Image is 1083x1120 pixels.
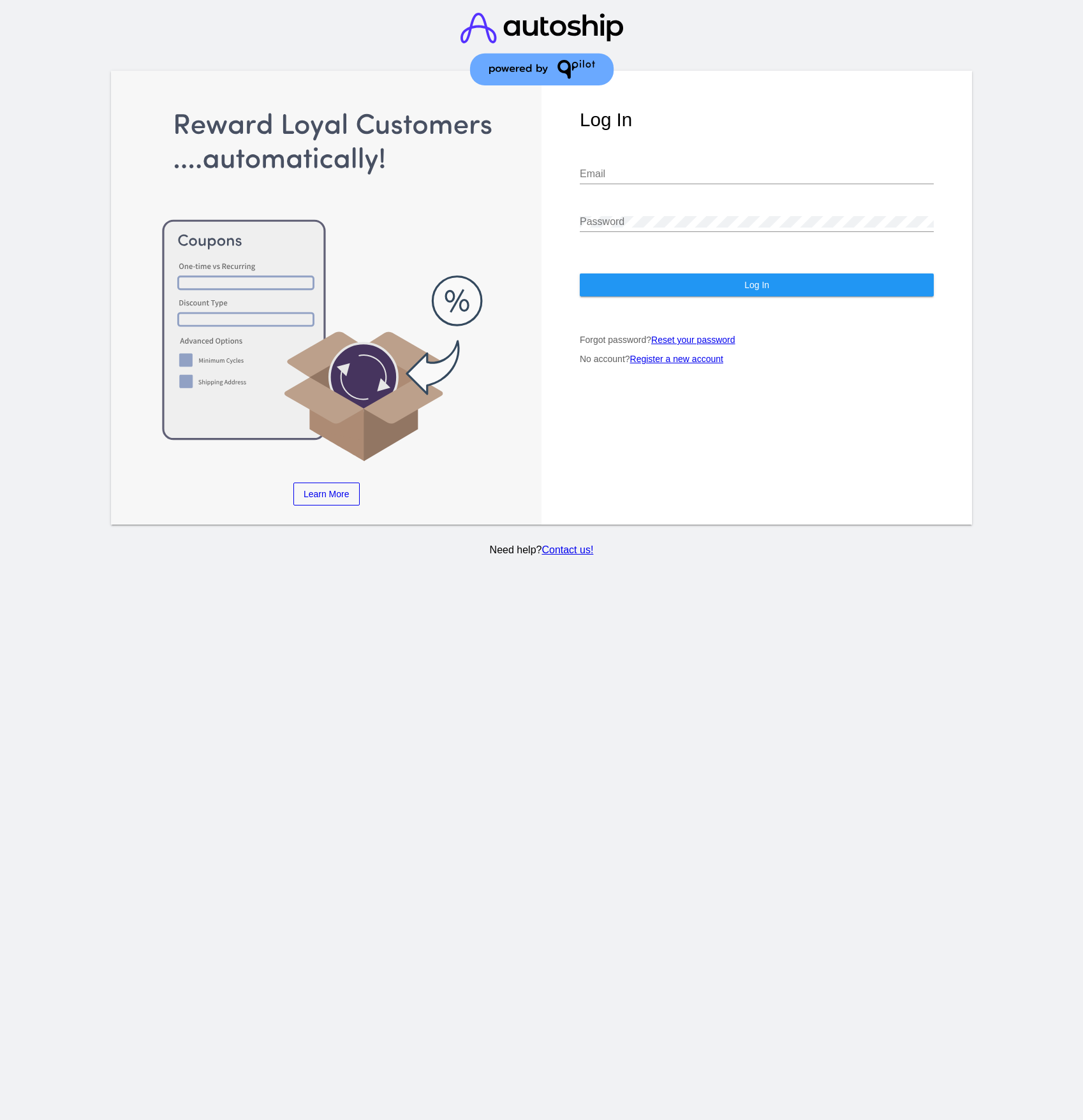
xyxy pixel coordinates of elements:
[580,354,934,364] p: No account?
[580,109,934,131] h1: Log In
[744,280,769,290] span: Log In
[651,335,735,345] a: Reset your password
[630,354,723,364] a: Register a new account
[580,168,934,180] input: Email
[293,483,360,505] a: Learn More
[304,489,350,499] span: Learn More
[580,335,934,345] p: Forgot password?
[149,109,504,463] img: Apply Coupons Automatically to Scheduled Orders with QPilot
[580,273,934,296] button: Log In
[541,544,593,555] a: Contact us!
[108,544,975,556] p: Need help?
